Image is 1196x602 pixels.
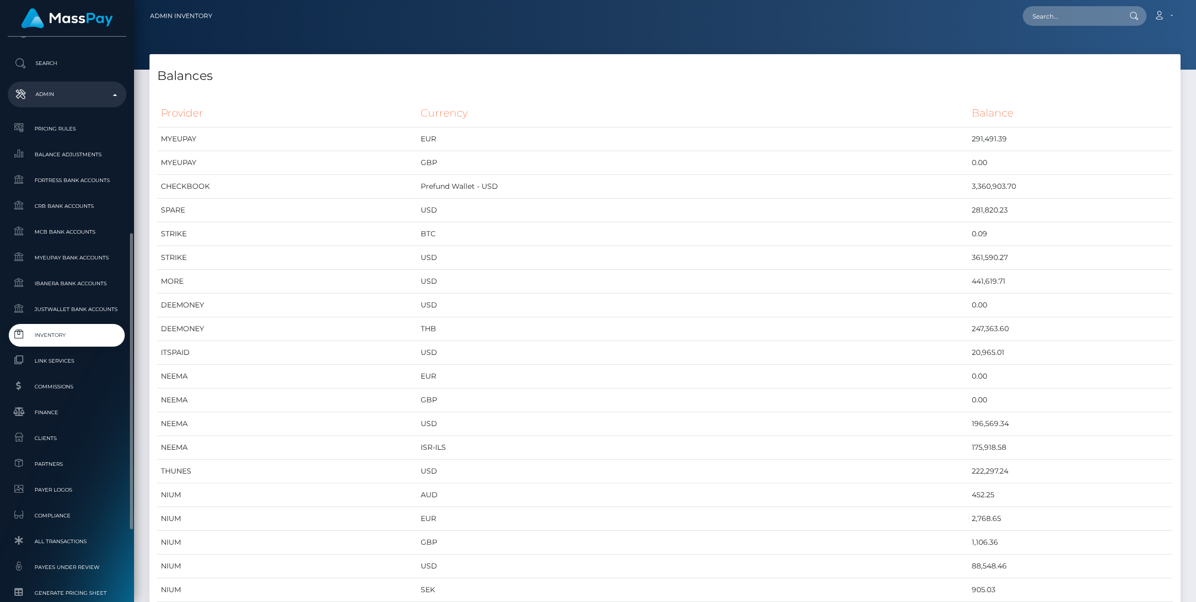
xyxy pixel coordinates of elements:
span: Ibanera Bank Accounts [12,278,122,289]
td: 0.00 [968,388,1173,412]
span: All Transactions [12,535,122,547]
a: Pricing Rules [8,118,126,140]
td: 247,363.60 [968,317,1173,341]
span: JustWallet Bank Accounts [12,303,122,315]
td: 441,619.71 [968,270,1173,294]
td: AUD [417,483,968,507]
td: MYEUPAY [157,151,417,175]
a: Payer Logos [8,479,126,501]
td: NEEMA [157,388,417,412]
a: Ibanera Bank Accounts [8,272,126,295]
span: Payees under Review [12,561,122,573]
span: MyEUPay Bank Accounts [12,252,122,264]
td: USD [417,555,968,578]
span: MCB Bank Accounts [12,226,122,238]
th: Provider [157,99,417,127]
a: Admin [8,82,126,107]
td: 281,820.23 [968,199,1173,222]
a: Admin Inventory [150,5,212,27]
td: NEEMA [157,365,417,388]
td: DEEMONEY [157,317,417,341]
td: NEEMA [157,436,417,460]
td: 3,360,903.70 [968,175,1173,199]
a: MCB Bank Accounts [8,221,126,243]
p: Admin [12,87,122,102]
td: GBP [417,151,968,175]
span: CRB Bank Accounts [12,200,122,212]
td: 0.00 [968,365,1173,388]
span: Payer Logos [12,484,122,496]
span: Compliance [12,510,122,522]
td: 175,918.58 [968,436,1173,460]
a: CRB Bank Accounts [8,195,126,217]
a: MyEUPay Bank Accounts [8,247,126,269]
td: NEEMA [157,412,417,436]
td: SEK [417,578,968,602]
a: Finance [8,401,126,424]
td: USD [417,294,968,317]
td: Prefund Wallet - USD [417,175,968,199]
img: MassPay Logo [21,8,113,28]
th: Currency [417,99,968,127]
td: 20,965.01 [968,341,1173,365]
span: Fortress Bank Accounts [12,174,122,186]
td: STRIKE [157,222,417,246]
a: Search [8,51,126,76]
td: STRIKE [157,246,417,270]
span: Partners [12,458,122,470]
a: Clients [8,427,126,449]
a: Compliance [8,505,126,527]
th: Balance [968,99,1173,127]
td: BTC [417,222,968,246]
td: MORE [157,270,417,294]
a: Fortress Bank Accounts [8,169,126,191]
span: Link Services [12,355,122,367]
a: All Transactions [8,530,126,552]
td: 196,569.34 [968,412,1173,436]
td: CHECKBOOK [157,175,417,199]
td: SPARE [157,199,417,222]
a: Commissions [8,376,126,398]
span: Clients [12,432,122,444]
td: GBP [417,388,968,412]
span: Commissions [12,381,122,393]
a: JustWallet Bank Accounts [8,298,126,320]
td: EUR [417,365,968,388]
td: 0.00 [968,294,1173,317]
td: 0.09 [968,222,1173,246]
td: EUR [417,127,968,151]
h4: Balances [157,67,1173,85]
a: Partners [8,453,126,475]
td: NIUM [157,483,417,507]
td: THB [417,317,968,341]
td: THUNES [157,460,417,483]
td: NIUM [157,507,417,531]
a: Link Services [8,350,126,372]
a: Payees under Review [8,556,126,578]
td: USD [417,246,968,270]
td: 0.00 [968,151,1173,175]
td: 291,491.39 [968,127,1173,151]
td: EUR [417,507,968,531]
td: USD [417,199,968,222]
td: DEEMONEY [157,294,417,317]
td: 88,548.46 [968,555,1173,578]
span: Pricing Rules [12,123,122,135]
td: 905.03 [968,578,1173,602]
td: NIUM [157,531,417,555]
td: USD [417,412,968,436]
td: USD [417,270,968,294]
td: USD [417,341,968,365]
td: ISR-ILS [417,436,968,460]
td: GBP [417,531,968,555]
a: Inventory [8,324,126,346]
a: Balance Adjustments [8,143,126,166]
td: MYEUPAY [157,127,417,151]
td: 222,297.24 [968,460,1173,483]
span: Finance [12,406,122,418]
span: Generate Pricing Sheet [12,587,122,599]
td: 452.25 [968,483,1173,507]
td: NIUM [157,578,417,602]
td: ITSPAID [157,341,417,365]
input: Search... [1023,6,1120,26]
